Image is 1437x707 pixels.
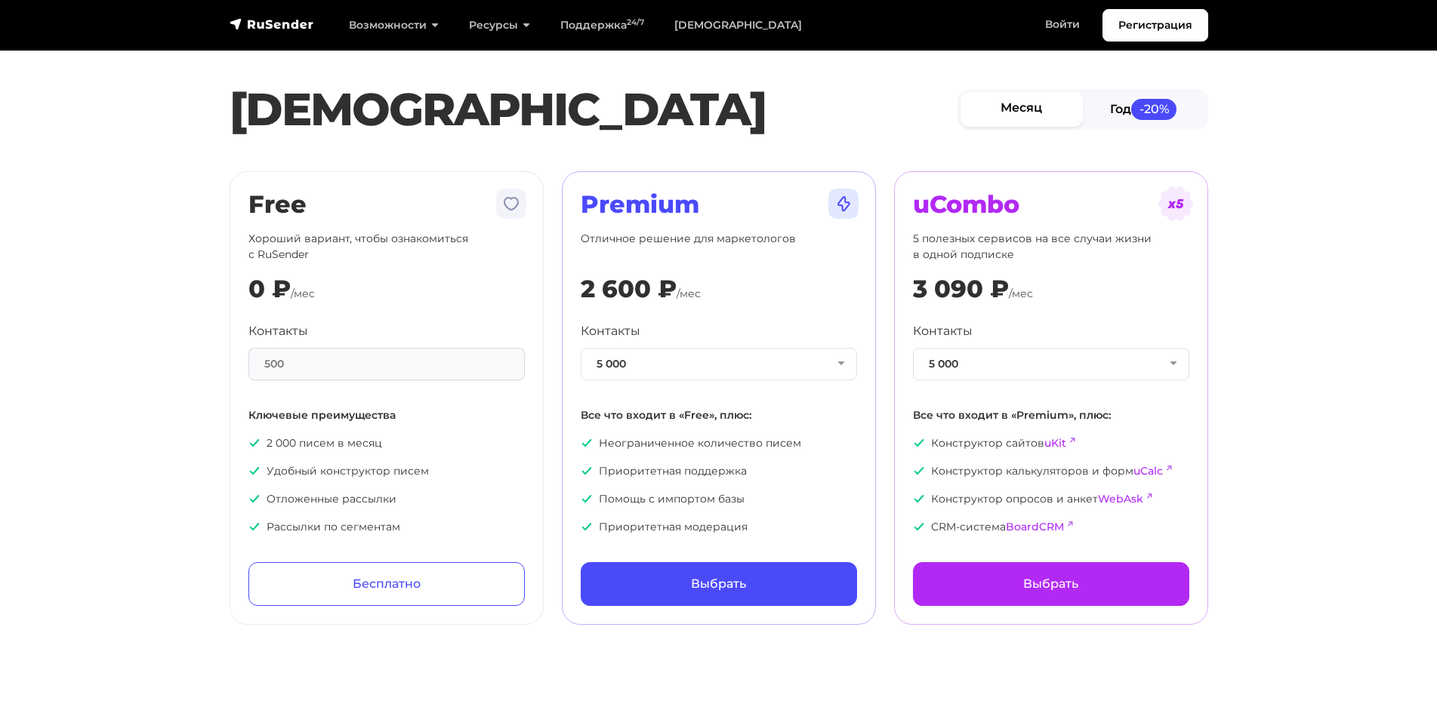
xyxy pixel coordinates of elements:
a: WebAsk [1098,492,1143,506]
p: Неограниченное количество писем [581,435,857,451]
p: Приоритетная поддержка [581,463,857,479]
a: Выбрать [581,562,857,606]
p: Все что входит в «Premium», плюс: [913,407,1189,423]
img: icon-ok.svg [248,437,261,449]
label: Контакты [913,322,973,340]
h2: Free [248,190,525,219]
a: Регистрация [1102,9,1208,41]
h2: uCombo [913,190,1189,219]
p: Удобный конструктор писем [248,463,525,479]
p: Конструктор сайтов [913,435,1189,451]
div: 3 090 ₽ [913,275,1009,303]
label: Контакты [248,322,308,340]
sup: 24/7 [627,17,644,27]
a: Войти [1030,9,1095,40]
img: icon-ok.svg [248,521,261,533]
button: 5 000 [581,348,857,380]
img: RuSender [230,17,314,32]
img: icon-ok.svg [581,437,593,449]
a: Поддержка24/7 [545,10,659,41]
a: BoardCRM [1006,520,1064,533]
img: icon-ok.svg [581,493,593,505]
p: 5 полезных сервисов на все случаи жизни в одной подписке [913,231,1189,263]
span: /мес [291,287,315,300]
p: Ключевые преимущества [248,407,525,423]
span: /мес [677,287,701,300]
img: icon-ok.svg [248,493,261,505]
div: 2 600 ₽ [581,275,677,303]
img: icon-ok.svg [913,437,925,449]
a: [DEMOGRAPHIC_DATA] [659,10,817,41]
p: Все что входит в «Free», плюс: [581,407,857,423]
h2: Premium [581,190,857,219]
a: uKit [1044,436,1066,450]
a: uCalc [1133,464,1163,478]
p: Конструктор калькуляторов и форм [913,463,1189,479]
a: Ресурсы [454,10,545,41]
p: Рассылки по сегментам [248,519,525,535]
p: Отложенные рассылки [248,491,525,507]
p: Хороший вариант, чтобы ознакомиться с RuSender [248,231,525,263]
img: tarif-premium.svg [825,186,862,222]
img: icon-ok.svg [913,521,925,533]
a: Возможности [334,10,454,41]
p: Конструктор опросов и анкет [913,491,1189,507]
img: tarif-free.svg [493,186,529,222]
img: icon-ok.svg [581,465,593,477]
a: Месяц [961,92,1083,126]
img: icon-ok.svg [913,465,925,477]
div: 0 ₽ [248,275,291,303]
a: Бесплатно [248,562,525,606]
label: Контакты [581,322,640,340]
p: 2 000 писем в месяц [248,435,525,451]
button: 5 000 [913,348,1189,380]
span: /мес [1009,287,1033,300]
img: icon-ok.svg [248,465,261,477]
img: tarif-ucombo.svg [1158,186,1194,222]
p: Приоритетная модерация [581,519,857,535]
p: CRM-система [913,519,1189,535]
img: icon-ok.svg [913,493,925,505]
img: icon-ok.svg [581,521,593,533]
h1: [DEMOGRAPHIC_DATA] [230,82,957,137]
a: Год [1083,92,1205,126]
span: -20% [1131,99,1176,119]
p: Отличное решение для маркетологов [581,231,857,263]
a: Выбрать [913,562,1189,606]
p: Помощь с импортом базы [581,491,857,507]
